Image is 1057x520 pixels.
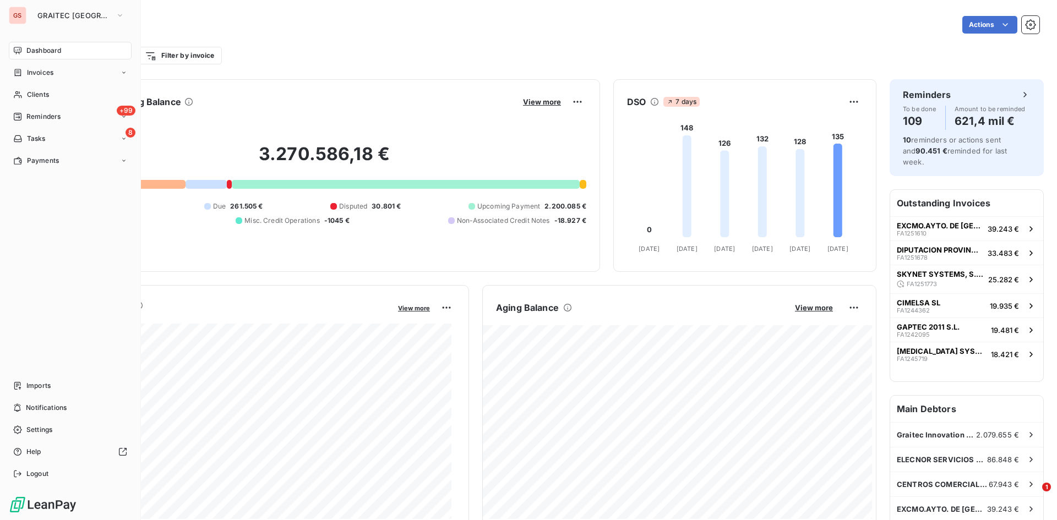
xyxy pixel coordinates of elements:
span: EXCMO.AYTO. DE [GEOGRAPHIC_DATA][PERSON_NAME] [897,221,983,230]
span: FA1251678 [897,254,928,261]
span: 25.282 € [988,275,1019,284]
span: To be done [903,106,936,112]
span: 10 [903,135,911,144]
span: View more [795,303,833,312]
span: Dashboard [26,46,61,56]
span: Monthly Revenue [62,312,390,324]
span: FA1245719 [897,355,928,362]
span: ELECNOR SERVICIOS Y PROYECTOS,S.A.U. [897,455,987,464]
span: Non-Associated Credit Notes [457,216,550,226]
span: 2.200.085 € [544,201,586,211]
span: 8 [126,128,135,138]
button: View more [395,303,433,313]
span: Upcoming Payment [477,201,540,211]
span: 39.243 € [987,505,1019,513]
span: Amount to be reminded [955,106,1026,112]
span: FA1244362 [897,307,930,314]
span: Logout [26,469,48,479]
h6: DSO [627,95,646,108]
span: -18.927 € [554,216,586,226]
span: Payments [27,156,59,166]
span: Disputed [339,201,367,211]
span: 2.079.655 € [976,430,1019,439]
span: Graitec Innovation SAS [897,430,976,439]
span: Notifications [26,403,67,413]
button: View more [792,303,836,313]
tspan: [DATE] [827,245,848,253]
button: SKYNET SYSTEMS, S.L.UFA125177325.282 € [890,265,1043,293]
h6: Aging Balance [496,301,559,314]
tspan: [DATE] [752,245,773,253]
h4: 621,4 mil € [955,112,1026,130]
span: EXCMO.AYTO. DE [GEOGRAPHIC_DATA][PERSON_NAME] [897,505,987,513]
span: 7 days [663,97,700,107]
span: 19.481 € [991,326,1019,335]
h6: Outstanding Invoices [890,190,1043,216]
button: Actions [962,16,1017,34]
span: Tasks [27,134,46,144]
span: 30.801 € [372,201,401,211]
button: View more [520,97,564,107]
h4: 109 [903,112,936,130]
span: Due [213,201,226,211]
div: GS [9,7,26,24]
button: CIMELSA SLFA124436219.935 € [890,293,1043,318]
iframe: Intercom live chat [1020,483,1046,509]
button: [MEDICAL_DATA] SYSTEM SL.FA124571918.421 € [890,342,1043,366]
span: Clients [27,90,49,100]
span: View more [398,304,430,312]
img: Logo LeanPay [9,496,77,513]
span: 67.943 € [989,480,1019,489]
tspan: [DATE] [677,245,698,253]
tspan: [DATE] [714,245,735,253]
span: 18.421 € [991,350,1019,359]
tspan: [DATE] [789,245,810,253]
button: GAPTEC 2011 S.L.FA124209519.481 € [890,318,1043,342]
span: 19.935 € [990,302,1019,310]
span: [MEDICAL_DATA] SYSTEM SL. [897,347,987,355]
span: CENTROS COMERCIALES CARREFOUR SA [897,480,989,489]
h2: 3.270.586,18 € [62,143,586,176]
span: Invoices [27,68,53,78]
span: FA1242095 [897,331,930,338]
span: FA1251773 [907,281,937,287]
span: GAPTEC 2011 S.L. [897,322,960,331]
a: Help [9,443,132,461]
span: Imports [26,381,51,391]
span: -1045 € [324,216,350,226]
span: FA1251610 [897,230,927,237]
span: 86.848 € [987,455,1019,464]
button: Filter by invoice [138,47,221,64]
span: 261.505 € [230,201,263,211]
span: Misc. Credit Operations [244,216,319,226]
span: View more [523,97,561,106]
span: SKYNET SYSTEMS, S.L.U [897,270,984,278]
span: DIPUTACION PROVINCIAL [PERSON_NAME] [897,245,983,254]
span: CIMELSA SL [897,298,940,307]
span: 39.243 € [988,225,1019,233]
button: DIPUTACION PROVINCIAL [PERSON_NAME]FA125167833.483 € [890,240,1043,265]
span: Help [26,447,41,457]
span: Settings [26,425,52,435]
span: 90.451 € [916,146,947,155]
button: EXCMO.AYTO. DE [GEOGRAPHIC_DATA][PERSON_NAME]FA125161039.243 € [890,216,1043,240]
tspan: [DATE] [639,245,660,253]
span: 1 [1042,483,1051,491]
span: reminders or actions sent and reminded for last week. [903,135,1007,166]
span: 33.483 € [988,249,1019,258]
span: GRAITEC [GEOGRAPHIC_DATA] [37,11,111,20]
h6: Reminders [903,88,951,101]
span: +99 [117,106,135,116]
h6: Main Debtors [890,396,1043,422]
span: Reminders [26,112,61,122]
